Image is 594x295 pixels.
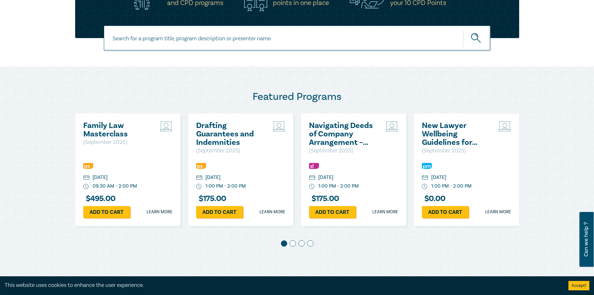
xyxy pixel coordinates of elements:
[259,209,285,215] a: Learn more
[147,209,172,215] a: Learn more
[422,206,469,218] a: Add to cart
[196,184,202,189] img: watch
[422,194,446,203] h3: $ 0.00
[422,147,489,155] p: ( September 2025 )
[93,174,108,181] div: [DATE]
[83,175,89,181] img: calendar
[318,183,359,190] div: 1:00 PM - 2:00 PM
[422,184,427,189] img: watch
[372,209,398,215] a: Learn more
[83,121,150,138] a: Family Law Masterclass
[273,121,285,131] img: Live Stream
[422,175,428,181] img: calendar
[83,206,130,218] a: Add to cart
[309,121,376,147] a: Navigating Deeds of Company Arrangement – Strategy and Structure
[196,121,263,147] a: Drafting Guarantees and Indemnities
[422,121,489,147] a: New Lawyer Wellbeing Guidelines for Legal Workplaces
[83,194,116,203] h3: $ 495.00
[205,183,246,190] div: 1:00 PM - 2:00 PM
[422,163,432,169] img: Practice Management & Business Skills
[309,147,376,155] p: ( September 2025 )
[431,183,471,190] div: 1:00 PM - 2:00 PM
[318,174,333,181] div: [DATE]
[196,147,263,155] p: ( September 2025 )
[431,174,446,181] div: [DATE]
[205,174,220,181] div: [DATE]
[83,163,93,169] img: Professional Skills
[485,209,511,215] a: Learn more
[93,183,137,190] div: 09:30 AM - 2:00 PM
[196,194,226,203] h3: $ 175.00
[83,138,150,146] p: ( September 2025 )
[83,184,89,189] img: watch
[309,184,315,189] img: watch
[196,175,202,181] img: calendar
[196,163,206,169] img: Professional Skills
[583,216,589,263] span: Can we help ?
[309,206,356,218] a: Add to cart
[160,121,172,131] img: Live Stream
[386,121,398,131] img: Live Stream
[309,163,319,169] img: Substantive Law
[309,194,339,203] h3: $ 175.00
[75,91,519,103] h2: Featured Programs
[499,121,511,131] img: Live Stream
[196,206,243,218] a: Add to cart
[568,281,589,290] button: Accept cookies
[104,26,490,51] input: Search for a program title, program description or presenter name
[309,175,315,181] img: calendar
[5,281,559,289] div: This website uses cookies to enhance the user experience.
